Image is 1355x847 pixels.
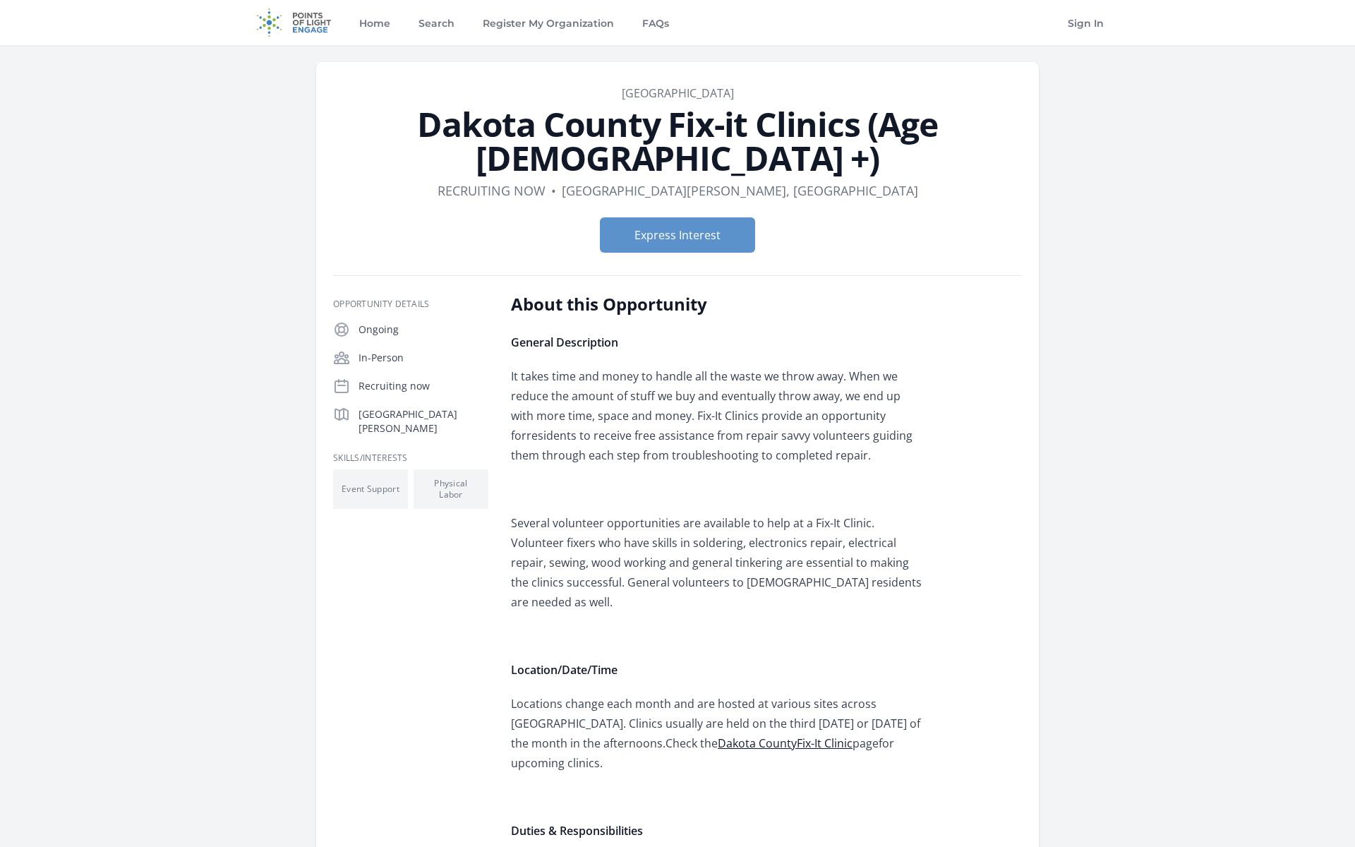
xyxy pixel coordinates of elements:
strong: Duties & Responsibilities [511,823,643,839]
button: Express Interest [600,217,755,253]
p: Recruiting now [359,379,488,393]
li: Event Support [333,469,408,509]
p: In-Person [359,351,488,365]
p: Ongoing [359,323,488,337]
p: Locations change each month and are hosted at various sites across [GEOGRAPHIC_DATA]. Clinics usu... [511,694,924,773]
dd: [GEOGRAPHIC_DATA][PERSON_NAME], [GEOGRAPHIC_DATA] [562,181,918,200]
li: Physical Labor [414,469,488,509]
a: [GEOGRAPHIC_DATA] [622,85,734,101]
a: Dakota CountyFix-It Clinic [718,735,853,751]
h1: Dakota County Fix-it Clinics (Age [DEMOGRAPHIC_DATA] +) [333,107,1022,175]
p: Several volunteer opportunities are available to help at a Fix-It Clinic. Volunteer fixers who ha... [511,513,924,612]
div: • [551,181,556,200]
h3: Skills/Interests [333,452,488,464]
p: It takes time and money to handle all the waste we throw away. When we reduce the amount of stuff... [511,366,924,465]
dd: Recruiting now [438,181,546,200]
strong: General Description [511,335,618,350]
strong: Location/Date/Time [511,662,618,678]
p: [GEOGRAPHIC_DATA][PERSON_NAME] [359,407,488,435]
h3: Opportunity Details [333,299,488,310]
h2: About this Opportunity [511,293,924,316]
